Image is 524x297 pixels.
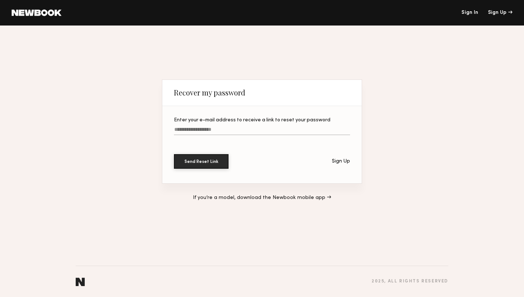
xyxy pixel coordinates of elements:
[488,10,512,15] div: Sign Up
[174,127,350,135] input: Enter your e-mail address to receive a link to reset your password
[372,279,448,284] div: 2025 , all rights reserved
[461,10,478,15] a: Sign In
[174,88,245,97] div: Recover my password
[174,154,229,169] button: Send Reset Link
[332,159,350,164] div: Sign Up
[174,118,350,123] div: Enter your e-mail address to receive a link to reset your password
[193,195,331,200] a: If you’re a model, download the Newbook mobile app →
